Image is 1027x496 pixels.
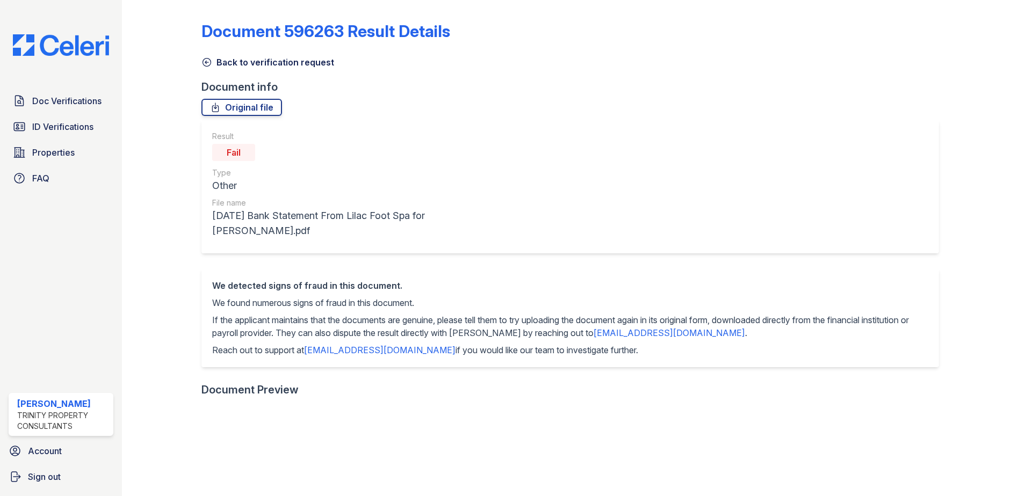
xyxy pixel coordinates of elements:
[4,440,118,462] a: Account
[4,34,118,56] img: CE_Logo_Blue-a8612792a0a2168367f1c8372b55b34899dd931a85d93a1a3d3e32e68fde9ad4.png
[745,327,747,338] span: .
[9,116,113,137] a: ID Verifications
[32,120,93,133] span: ID Verifications
[4,466,118,487] a: Sign out
[9,90,113,112] a: Doc Verifications
[32,146,75,159] span: Properties
[212,167,487,178] div: Type
[17,410,109,432] div: Trinity Property Consultants
[304,345,455,355] a: [EMAIL_ADDRESS][DOMAIN_NAME]
[212,198,487,208] div: File name
[212,144,255,161] div: Fail
[594,327,745,338] a: [EMAIL_ADDRESS][DOMAIN_NAME]
[17,397,109,410] div: [PERSON_NAME]
[201,79,948,94] div: Document info
[201,382,299,397] div: Document Preview
[212,178,487,193] div: Other
[201,21,450,41] a: Document 596263 Result Details
[201,99,282,116] a: Original file
[201,56,334,69] a: Back to verification request
[212,296,928,309] p: We found numerous signs of fraud in this document.
[212,279,928,292] div: We detected signs of fraud in this document.
[9,167,113,189] a: FAQ
[32,94,102,107] span: Doc Verifications
[212,131,487,142] div: Result
[9,142,113,163] a: Properties
[32,172,49,185] span: FAQ
[28,470,61,483] span: Sign out
[28,444,62,457] span: Account
[212,313,928,339] p: If the applicant maintains that the documents are genuine, please tell them to try uploading the ...
[212,208,487,238] div: [DATE] Bank Statement From Lilac Foot Spa for [PERSON_NAME].pdf
[212,344,928,356] p: Reach out to support at if you would like our team to investigate further.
